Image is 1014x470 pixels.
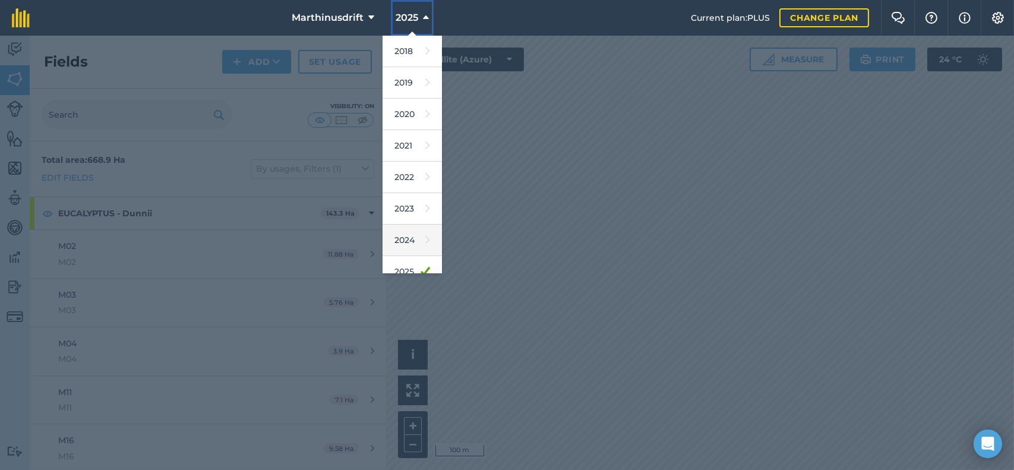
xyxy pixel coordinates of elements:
a: 2019 [383,67,442,99]
a: 2021 [383,130,442,162]
a: 2024 [383,225,442,256]
img: Two speech bubbles overlapping with the left bubble in the forefront [891,12,905,24]
span: Current plan : PLUS [691,11,770,24]
a: 2018 [383,36,442,67]
img: A question mark icon [924,12,939,24]
div: Open Intercom Messenger [974,430,1002,458]
a: 2022 [383,162,442,193]
a: 2025 [383,256,442,288]
a: 2023 [383,193,442,225]
img: svg+xml;base64,PHN2ZyB4bWxucz0iaHR0cDovL3d3dy53My5vcmcvMjAwMC9zdmciIHdpZHRoPSIxNyIgaGVpZ2h0PSIxNy... [959,11,971,25]
span: 2025 [396,11,418,25]
img: fieldmargin Logo [12,8,30,27]
img: A cog icon [991,12,1005,24]
span: Marthinusdrift [292,11,364,25]
a: 2020 [383,99,442,130]
a: Change plan [779,8,869,27]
